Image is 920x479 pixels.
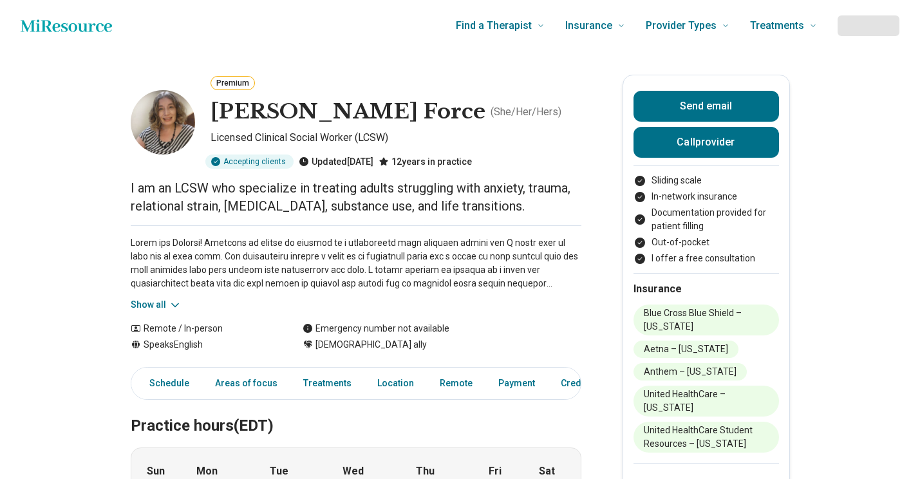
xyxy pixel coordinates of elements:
h2: Insurance [634,281,779,297]
span: Find a Therapist [456,17,532,35]
a: Home page [21,13,112,39]
span: Insurance [565,17,612,35]
button: Premium [211,76,255,90]
div: Accepting clients [205,155,294,169]
strong: Thu [416,464,435,479]
a: Schedule [134,370,197,397]
div: Updated [DATE] [299,155,373,169]
strong: Wed [343,464,364,479]
p: Licensed Clinical Social Worker (LCSW) [211,130,581,149]
a: Credentials [553,370,617,397]
p: I am an LCSW who specialize in treating adults struggling with anxiety, trauma, relational strain... [131,179,581,215]
a: Payment [491,370,543,397]
li: Aetna – [US_STATE] [634,341,738,358]
li: Out-of-pocket [634,236,779,249]
strong: Sun [147,464,165,479]
span: Provider Types [646,17,717,35]
div: 12 years in practice [379,155,472,169]
a: Areas of focus [207,370,285,397]
p: ( She/Her/Hers ) [491,104,561,120]
strong: Fri [489,464,502,479]
li: In-network insurance [634,190,779,203]
li: United HealthCare Student Resources – [US_STATE] [634,422,779,453]
li: Sliding scale [634,174,779,187]
p: Lorem ips Dolorsi! Ametcons ad elitse do eiusmod te i utlaboreetd magn aliquaen admini ven Q nost... [131,236,581,290]
button: Show all [131,298,182,312]
div: Speaks English [131,338,277,352]
li: Blue Cross Blue Shield – [US_STATE] [634,305,779,335]
button: Send email [634,91,779,122]
strong: Mon [196,464,218,479]
div: Emergency number not available [303,322,449,335]
strong: Tue [270,464,288,479]
li: Documentation provided for patient filling [634,206,779,233]
span: Treatments [750,17,804,35]
li: Anthem – [US_STATE] [634,363,747,380]
ul: Payment options [634,174,779,265]
img: Sara La Force, Licensed Clinical Social Worker (LCSW) [131,90,195,155]
button: Callprovider [634,127,779,158]
div: Remote / In-person [131,322,277,335]
li: I offer a free consultation [634,252,779,265]
strong: Sat [539,464,555,479]
h2: Practice hours (EDT) [131,384,581,437]
a: Location [370,370,422,397]
h1: [PERSON_NAME] Force [211,99,485,126]
a: Treatments [296,370,359,397]
span: [DEMOGRAPHIC_DATA] ally [315,338,427,352]
li: United HealthCare – [US_STATE] [634,386,779,417]
a: Remote [432,370,480,397]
